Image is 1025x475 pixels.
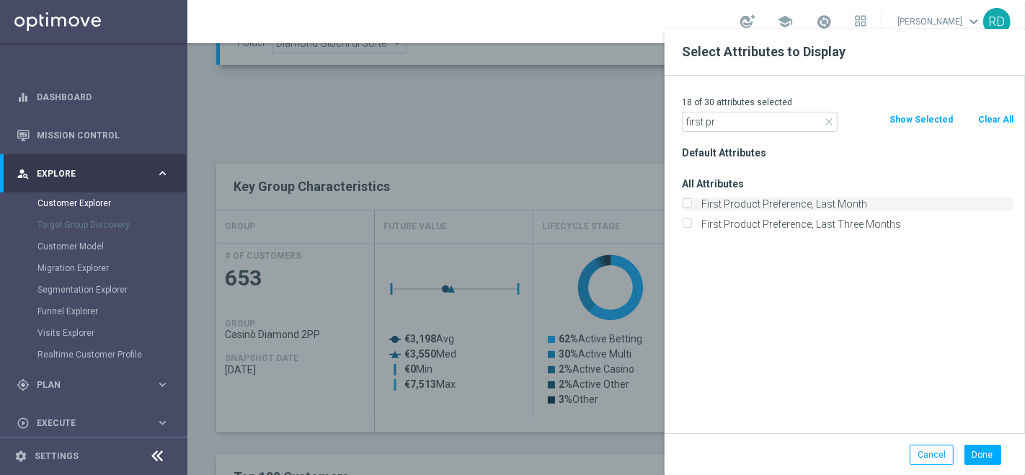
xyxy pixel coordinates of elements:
div: Customer Explorer [37,192,186,214]
h3: Default Attributes [682,146,1014,159]
button: Clear All [977,112,1015,128]
button: person_search Explore keyboard_arrow_right [16,168,170,179]
i: settings [14,450,27,463]
a: Segmentation Explorer [37,284,150,296]
button: equalizer Dashboard [16,92,170,103]
span: school [777,14,793,30]
div: Customer Model [37,236,186,257]
a: Migration Explorer [37,262,150,274]
i: person_search [17,167,30,180]
a: Customer Model [37,241,150,252]
i: keyboard_arrow_right [156,167,169,180]
i: equalizer [17,91,30,104]
div: Segmentation Explorer [37,279,186,301]
label: First Product Preference, Last Month [696,197,1014,210]
i: keyboard_arrow_right [156,378,169,391]
a: Funnel Explorer [37,306,150,317]
button: Cancel [910,445,954,465]
p: 18 of 30 attributes selected [682,97,1014,108]
a: Customer Explorer [37,197,150,209]
span: Execute [37,419,156,427]
div: Plan [17,378,156,391]
div: Realtime Customer Profile [37,344,186,365]
i: keyboard_arrow_right [156,416,169,430]
a: Dashboard [37,78,169,116]
span: keyboard_arrow_down [966,14,982,30]
input: Search [682,112,838,132]
button: Mission Control [16,130,170,141]
div: Explore [17,167,156,180]
div: Visits Explorer [37,322,186,344]
div: Migration Explorer [37,257,186,279]
div: Dashboard [17,78,169,116]
h2: Select Attributes to Display [682,43,1008,61]
div: Execute [17,417,156,430]
div: Target Group Discovery [37,214,186,236]
h3: All Attributes [682,177,1014,190]
label: First Product Preference, Last Three Months [696,218,1014,231]
button: Show Selected [888,112,954,128]
i: close [824,116,835,128]
a: Mission Control [37,116,169,154]
i: play_circle_outline [17,417,30,430]
a: Visits Explorer [37,327,150,339]
button: gps_fixed Plan keyboard_arrow_right [16,379,170,391]
i: gps_fixed [17,378,30,391]
a: [PERSON_NAME]keyboard_arrow_down [896,11,983,32]
div: RD [983,8,1011,35]
a: Realtime Customer Profile [37,349,150,360]
button: play_circle_outline Execute keyboard_arrow_right [16,417,170,429]
a: Settings [35,452,79,461]
span: Explore [37,169,156,178]
span: Plan [37,381,156,389]
button: Done [964,445,1001,465]
div: Mission Control [17,116,169,154]
div: Funnel Explorer [37,301,186,322]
